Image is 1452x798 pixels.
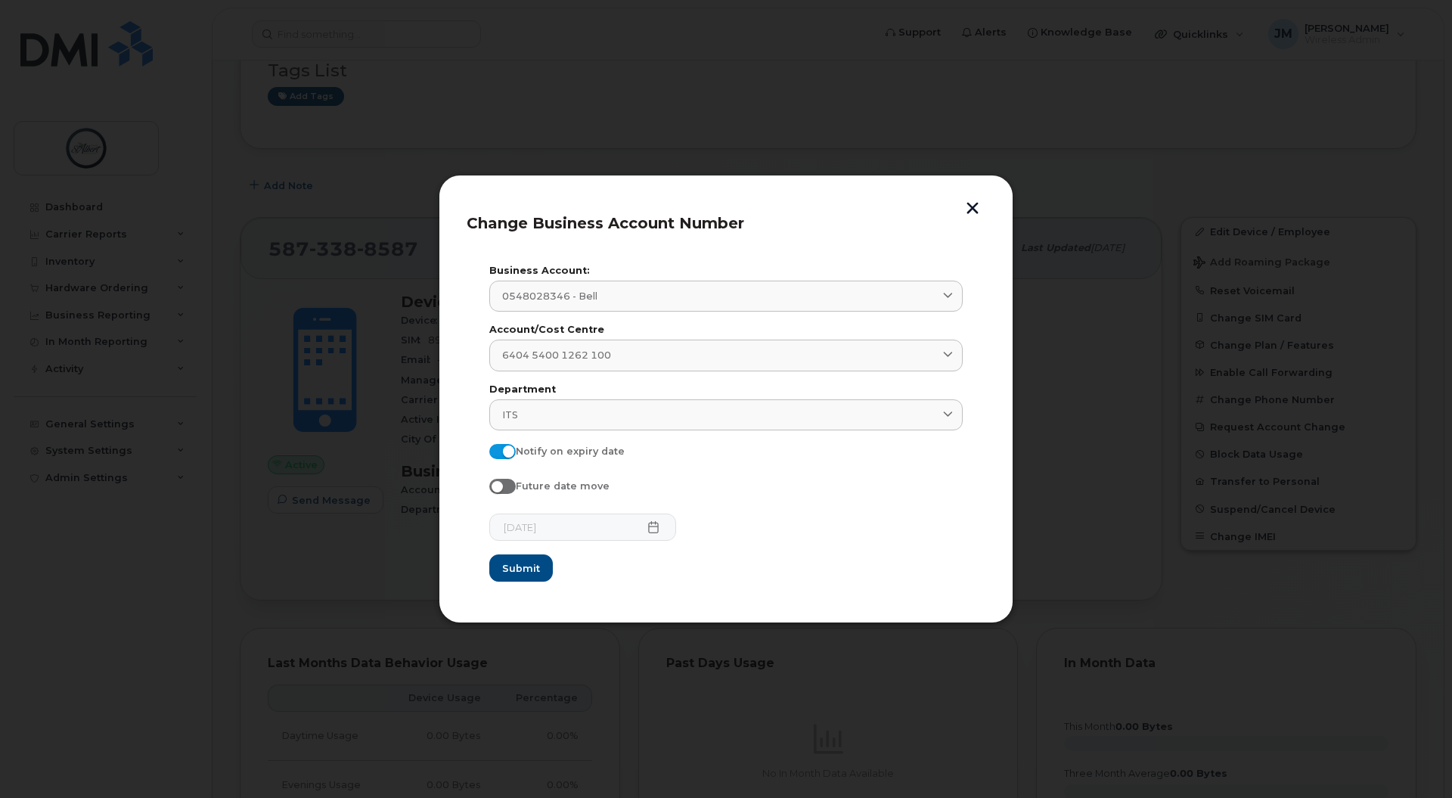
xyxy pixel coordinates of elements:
span: ITS [502,408,518,422]
span: Future date move [516,480,610,492]
a: ITS [489,399,963,430]
a: 0548028346 - Bell [489,281,963,312]
span: Submit [502,561,540,576]
input: Future date move [489,479,501,491]
label: Business Account: [489,266,963,276]
span: Notify on expiry date [516,446,625,457]
span: Change Business Account Number [467,214,744,232]
span: 6404 5400 1262 100 [502,348,611,362]
button: Submit [489,554,553,582]
label: Account/Cost Centre [489,325,963,335]
label: Department [489,385,963,395]
span: 0548028346 - Bell [502,289,597,303]
a: 6404 5400 1262 100 [489,340,963,371]
input: Notify on expiry date [489,444,501,456]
